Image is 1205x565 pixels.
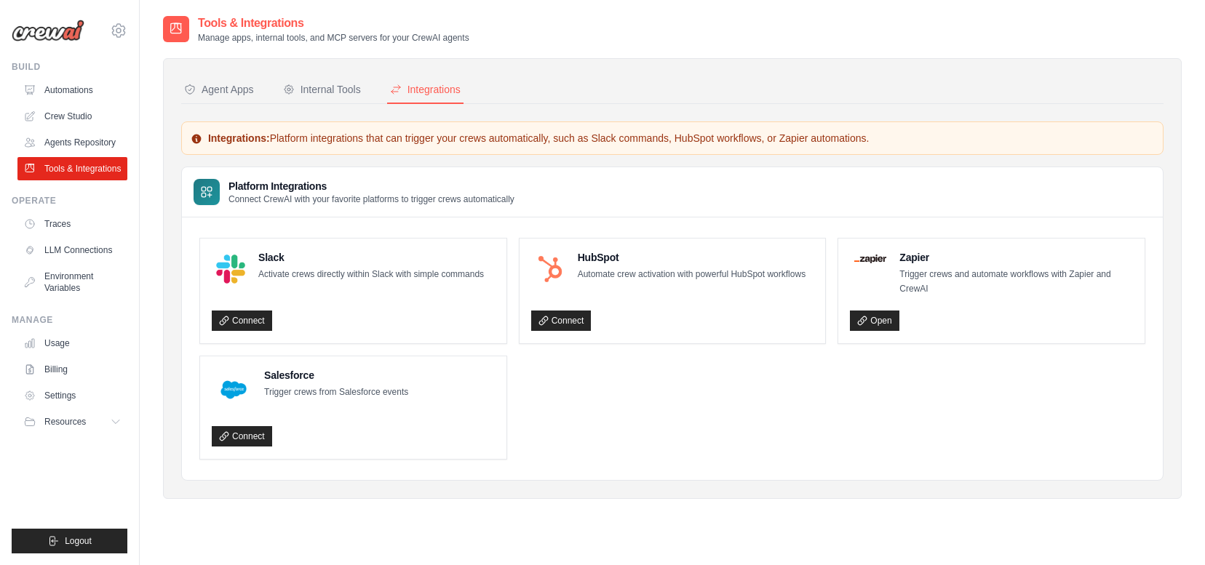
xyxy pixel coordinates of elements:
[12,195,127,207] div: Operate
[531,310,592,331] a: Connect
[283,82,361,97] div: Internal Tools
[12,529,127,553] button: Logout
[17,239,127,262] a: LLM Connections
[17,212,127,236] a: Traces
[899,268,1133,296] p: Trigger crews and automate workflows with Zapier and CrewAI
[17,79,127,102] a: Automations
[198,32,469,44] p: Manage apps, internal tools, and MCP servers for your CrewAI agents
[181,76,257,104] button: Agent Apps
[258,250,484,265] h4: Slack
[387,76,464,104] button: Integrations
[854,255,886,263] img: Zapier Logo
[578,250,806,265] h4: HubSpot
[198,15,469,32] h2: Tools & Integrations
[17,358,127,381] a: Billing
[184,82,254,97] div: Agent Apps
[44,416,86,428] span: Resources
[191,131,1154,145] p: Platform integrations that can trigger your crews automatically, such as Slack commands, HubSpot ...
[17,131,127,154] a: Agents Repository
[17,410,127,433] button: Resources
[280,76,364,104] button: Internal Tools
[228,179,514,193] h3: Platform Integrations
[216,255,245,284] img: Slack Logo
[12,20,84,41] img: Logo
[264,385,408,400] p: Trigger crews from Salesforce events
[17,105,127,128] a: Crew Studio
[65,535,92,547] span: Logout
[258,268,484,282] p: Activate crews directly within Slack with simple commands
[12,61,127,73] div: Build
[390,82,461,97] div: Integrations
[17,265,127,300] a: Environment Variables
[17,384,127,407] a: Settings
[17,157,127,180] a: Tools & Integrations
[264,368,408,382] h4: Salesforce
[536,255,565,284] img: HubSpot Logo
[899,250,1133,265] h4: Zapier
[850,310,899,331] a: Open
[216,372,251,407] img: Salesforce Logo
[12,314,127,326] div: Manage
[208,132,270,144] strong: Integrations:
[212,310,272,331] a: Connect
[17,332,127,355] a: Usage
[578,268,806,282] p: Automate crew activation with powerful HubSpot workflows
[228,193,514,205] p: Connect CrewAI with your favorite platforms to trigger crews automatically
[212,426,272,446] a: Connect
